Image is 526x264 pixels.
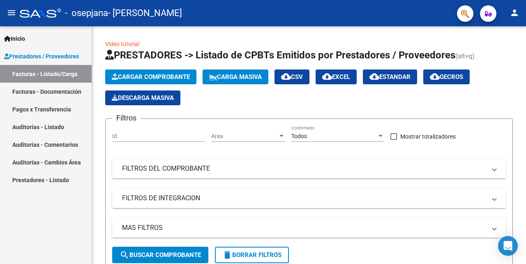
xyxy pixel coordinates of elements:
[105,69,196,84] button: Cargar Comprobante
[222,250,232,260] mat-icon: delete
[281,73,303,81] span: CSV
[4,34,25,43] span: Inicio
[122,164,486,173] mat-panel-title: FILTROS DEL COMPROBANTE
[105,90,180,105] app-download-masive: Descarga masiva de comprobantes (adjuntos)
[498,236,518,256] div: Open Intercom Messenger
[211,133,278,140] span: Area
[430,73,463,81] span: Gecros
[112,159,506,178] mat-expansion-panel-header: FILTROS DEL COMPROBANTE
[455,52,475,60] span: (alt+q)
[209,73,262,81] span: Carga Masiva
[322,73,350,81] span: EXCEL
[203,69,268,84] button: Carga Masiva
[112,218,506,238] mat-expansion-panel-header: MAS FILTROS
[108,4,182,22] span: - [PERSON_NAME]
[291,133,307,139] span: Todos
[215,247,289,263] button: Borrar Filtros
[430,72,440,81] mat-icon: cloud_download
[105,49,455,61] span: PRESTADORES -> Listado de CPBTs Emitidos por Prestadores / Proveedores
[222,251,281,259] span: Borrar Filtros
[7,8,16,18] mat-icon: menu
[275,69,309,84] button: CSV
[105,41,139,47] a: Video tutorial
[122,194,486,203] mat-panel-title: FILTROS DE INTEGRACION
[112,94,174,102] span: Descarga Masiva
[4,52,79,61] span: Prestadores / Proveedores
[363,69,417,84] button: Estandar
[322,72,332,81] mat-icon: cloud_download
[120,251,201,259] span: Buscar Comprobante
[510,8,519,18] mat-icon: person
[112,73,190,81] span: Cargar Comprobante
[369,73,411,81] span: Estandar
[120,250,129,260] mat-icon: search
[112,247,208,263] button: Buscar Comprobante
[122,223,486,232] mat-panel-title: MAS FILTROS
[369,72,379,81] mat-icon: cloud_download
[423,69,470,84] button: Gecros
[65,4,108,22] span: - osepjana
[316,69,357,84] button: EXCEL
[105,90,180,105] button: Descarga Masiva
[281,72,291,81] mat-icon: cloud_download
[400,132,456,141] span: Mostrar totalizadores
[112,112,141,124] h3: Filtros
[112,188,506,208] mat-expansion-panel-header: FILTROS DE INTEGRACION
